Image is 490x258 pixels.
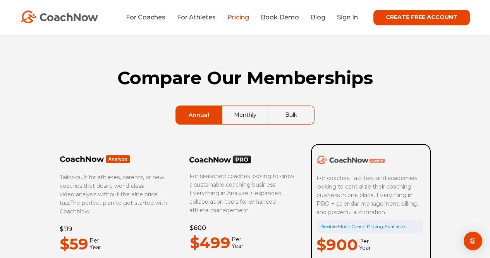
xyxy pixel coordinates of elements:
h1: Compare Our Memberships [59,68,431,88]
a: Monthly [222,106,268,124]
div: Open Intercom Messenger [464,232,482,250]
a: Bulk [268,106,314,124]
img: Frame [60,155,131,163]
img: CoachNow PRO Logo Black [189,155,251,164]
a: For Coaches [126,14,165,21]
span: Tailor-built for athletes, parents, or new coaches that desire world-class video analysis without... [60,174,164,206]
span: Per Year [88,237,101,251]
span: Per Year [358,238,371,251]
span: For coaches, facilities, and academies looking to centralize their coaching business in one place... [316,175,420,216]
a: Blog [311,14,325,21]
a: Annual [176,106,222,124]
img: CoachNow Academy Logo [316,156,385,164]
div: Flexible Multi-Coach Pricing Available [316,220,423,233]
a: For Athletes [177,14,216,21]
p: For seasoned coaches looking to grow a sustainable coaching business. Everything in Analyze + exp... [189,172,296,215]
del: $119 [60,225,72,233]
a: Sign In [337,14,358,21]
span: The perfect plan to get started with CoachNow. [60,199,167,215]
a: CREATE FREE ACCOUNT [373,10,470,25]
del: $600 [190,224,206,232]
a: Book Demo [261,14,299,21]
span: Per Year [230,236,243,249]
p: $900 [316,233,358,257]
p: $59 [60,232,88,256]
img: CoachNow Logo [21,10,98,23]
a: Pricing [227,14,249,21]
p: $499 [190,231,230,255]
